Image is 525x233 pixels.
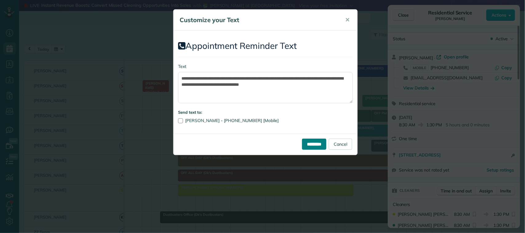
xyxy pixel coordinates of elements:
[185,118,279,123] span: [PERSON_NAME] - [PHONE_NUMBER] [Mobile]
[345,16,350,23] span: ✕
[329,139,352,150] a: Cancel
[180,16,336,24] h5: Customize your Text
[178,110,202,115] strong: Send text to:
[178,41,353,51] h2: Appointment Reminder Text
[178,63,353,69] label: Text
